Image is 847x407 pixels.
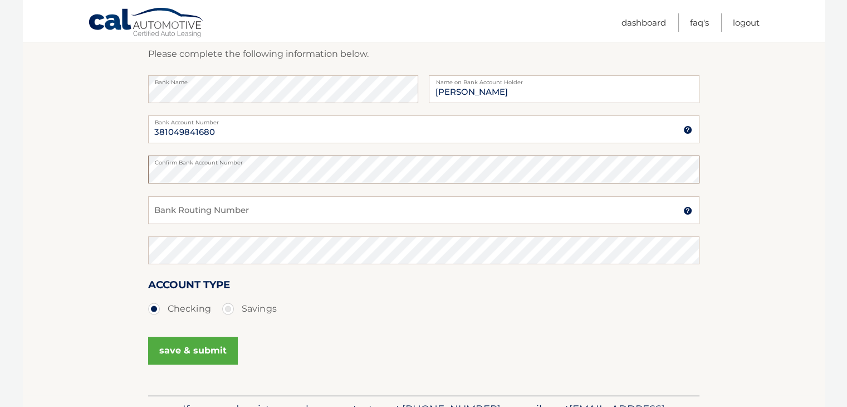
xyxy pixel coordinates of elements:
[148,115,699,124] label: Bank Account Number
[148,46,699,62] p: Please complete the following information below.
[88,7,205,40] a: Cal Automotive
[148,298,211,320] label: Checking
[148,196,699,224] input: Bank Routing Number
[148,337,238,365] button: save & submit
[148,277,230,297] label: Account Type
[683,206,692,215] img: tooltip.svg
[148,115,699,143] input: Bank Account Number
[690,13,709,32] a: FAQ's
[733,13,760,32] a: Logout
[429,75,699,84] label: Name on Bank Account Holder
[683,125,692,134] img: tooltip.svg
[621,13,666,32] a: Dashboard
[148,75,418,84] label: Bank Name
[148,156,699,164] label: Confirm Bank Account Number
[429,75,699,103] input: Name on Account (Account Holder Name)
[222,298,277,320] label: Savings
